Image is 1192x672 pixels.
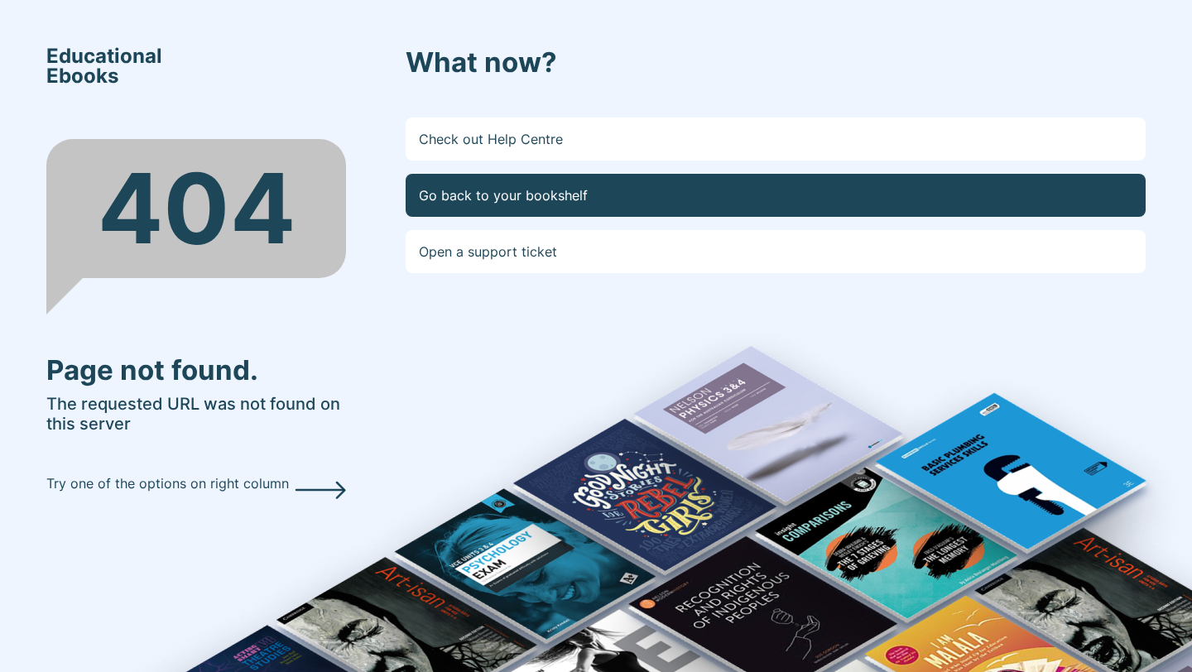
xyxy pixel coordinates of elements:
a: Open a support ticket [406,230,1146,273]
a: Go back to your bookshelf [406,174,1146,217]
h5: The requested URL was not found on this server [46,394,346,434]
span: Educational Ebooks [46,46,162,86]
h3: Page not found. [46,354,346,387]
p: Try one of the options on right column [46,473,289,493]
a: Check out Help Centre [406,118,1146,161]
h3: What now? [406,46,1146,79]
div: 404 [46,139,346,278]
